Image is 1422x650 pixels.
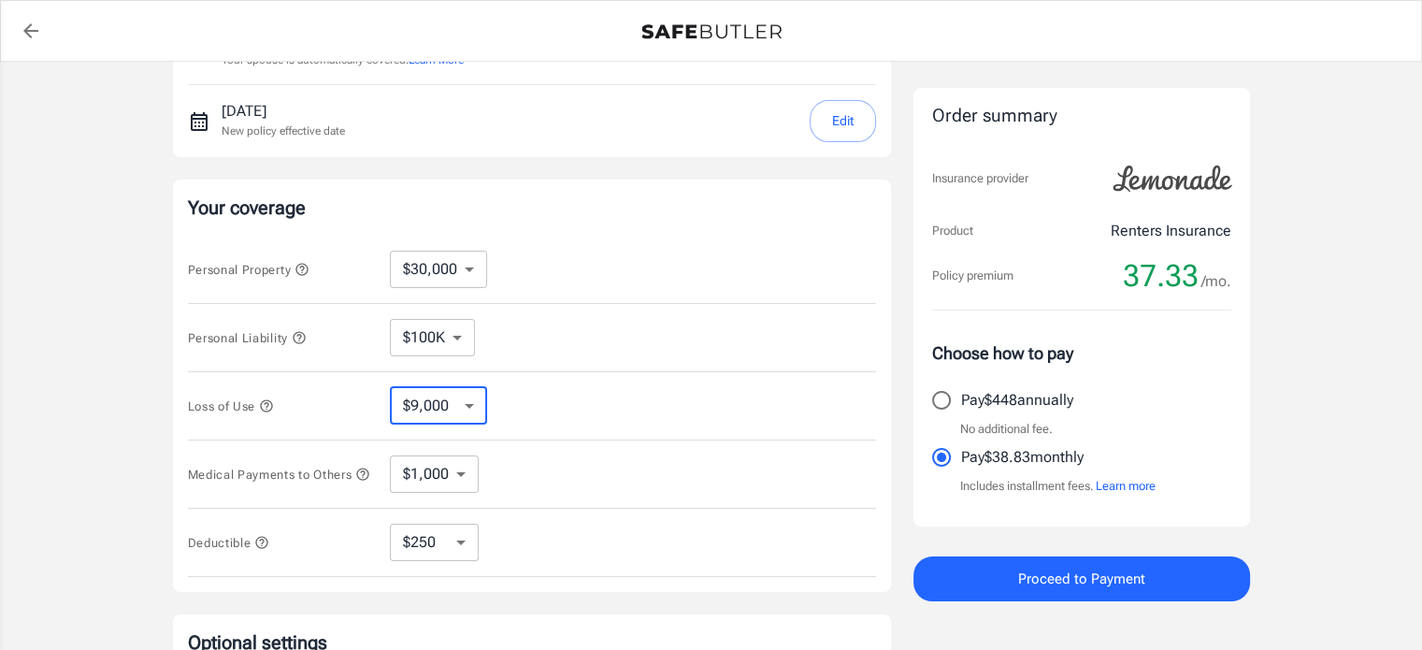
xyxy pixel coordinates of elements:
[188,399,274,413] span: Loss of Use
[188,395,274,417] button: Loss of Use
[960,477,1156,496] p: Includes installment fees.
[222,123,345,139] p: New policy effective date
[932,222,973,240] p: Product
[913,556,1250,601] button: Proceed to Payment
[932,169,1028,188] p: Insurance provider
[1096,477,1156,496] button: Learn more
[188,195,876,221] p: Your coverage
[1111,220,1231,242] p: Renters Insurance
[188,258,309,281] button: Personal Property
[188,531,270,554] button: Deductible
[188,110,210,133] svg: New policy start date
[188,536,270,550] span: Deductible
[188,263,309,277] span: Personal Property
[188,468,371,482] span: Medical Payments to Others
[641,24,782,39] img: Back to quotes
[810,100,876,142] button: Edit
[932,340,1231,366] p: Choose how to pay
[961,389,1073,412] p: Pay $448 annually
[1201,268,1231,295] span: /mo.
[1123,257,1199,295] span: 37.33
[932,103,1231,130] div: Order summary
[188,331,307,345] span: Personal Liability
[961,446,1084,469] p: Pay $38.83 monthly
[1102,152,1242,205] img: Lemonade
[932,267,1013,285] p: Policy premium
[12,12,50,50] a: back to quotes
[222,100,345,123] p: [DATE]
[960,420,1053,439] p: No additional fee.
[1018,567,1145,591] span: Proceed to Payment
[188,463,371,485] button: Medical Payments to Others
[188,326,307,349] button: Personal Liability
